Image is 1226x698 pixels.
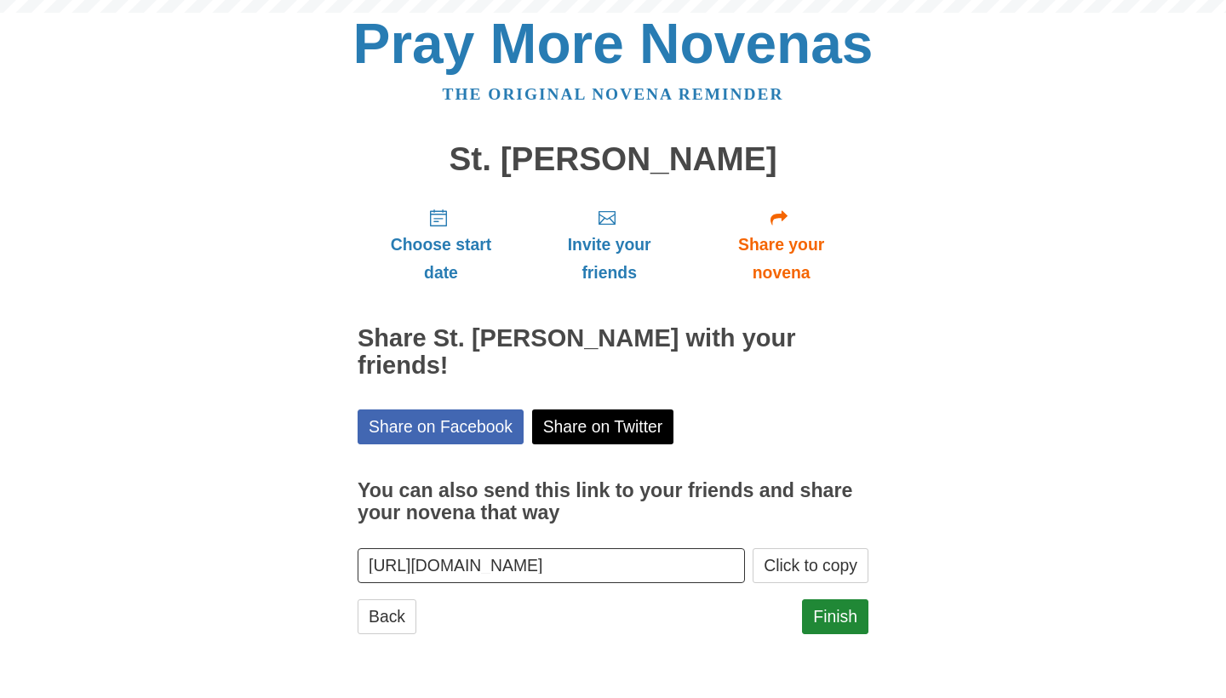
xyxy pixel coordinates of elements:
a: Finish [802,599,868,634]
a: Back [358,599,416,634]
a: The original novena reminder [443,85,784,103]
a: Share on Facebook [358,409,524,444]
a: Share on Twitter [532,409,674,444]
a: Pray More Novenas [353,12,874,75]
a: Choose start date [358,194,524,295]
span: Share your novena [711,231,851,287]
button: Click to copy [753,548,868,583]
h1: St. [PERSON_NAME] [358,141,868,178]
span: Invite your friends [541,231,677,287]
span: Choose start date [375,231,507,287]
h3: You can also send this link to your friends and share your novena that way [358,480,868,523]
a: Invite your friends [524,194,694,295]
a: Share your novena [694,194,868,295]
h2: Share St. [PERSON_NAME] with your friends! [358,325,868,380]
